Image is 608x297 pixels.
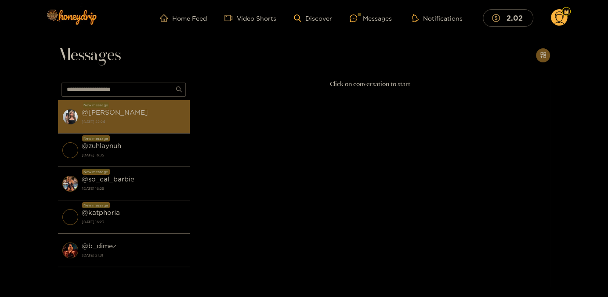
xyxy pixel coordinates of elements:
strong: [DATE] 22:24 [82,118,185,126]
span: dollar [492,14,504,22]
img: Fan Level [564,9,569,14]
button: search [172,83,186,97]
div: Messages [350,13,392,23]
button: appstore-add [536,48,550,62]
img: conversation [62,243,78,258]
strong: @ katphoria [82,209,120,216]
p: Click on conversation to start [190,79,550,89]
strong: [DATE] 16:23 [82,218,185,226]
strong: @ so_cal_barbie [82,175,134,183]
a: Discover [294,14,332,22]
span: search [176,86,182,94]
mark: 2.02 [505,13,524,22]
strong: @ b_dimez [82,242,116,250]
div: New message [82,169,110,175]
span: home [160,14,172,22]
span: Messages [58,45,121,66]
a: Home Feed [160,14,207,22]
div: New message [82,135,110,141]
strong: [DATE] 21:31 [82,251,185,259]
strong: @ zuhlaynuh [82,142,121,149]
strong: @ [PERSON_NAME] [82,109,148,116]
img: conversation [62,209,78,225]
img: conversation [62,176,78,192]
span: video-camera [224,14,237,22]
img: conversation [62,142,78,158]
strong: [DATE] 16:35 [82,151,185,159]
div: New message [82,102,110,108]
span: appstore-add [540,52,546,59]
button: Notifications [409,14,465,22]
strong: [DATE] 16:25 [82,185,185,192]
div: New message [82,202,110,208]
a: Video Shorts [224,14,276,22]
button: 2.02 [483,9,533,26]
img: conversation [62,109,78,125]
